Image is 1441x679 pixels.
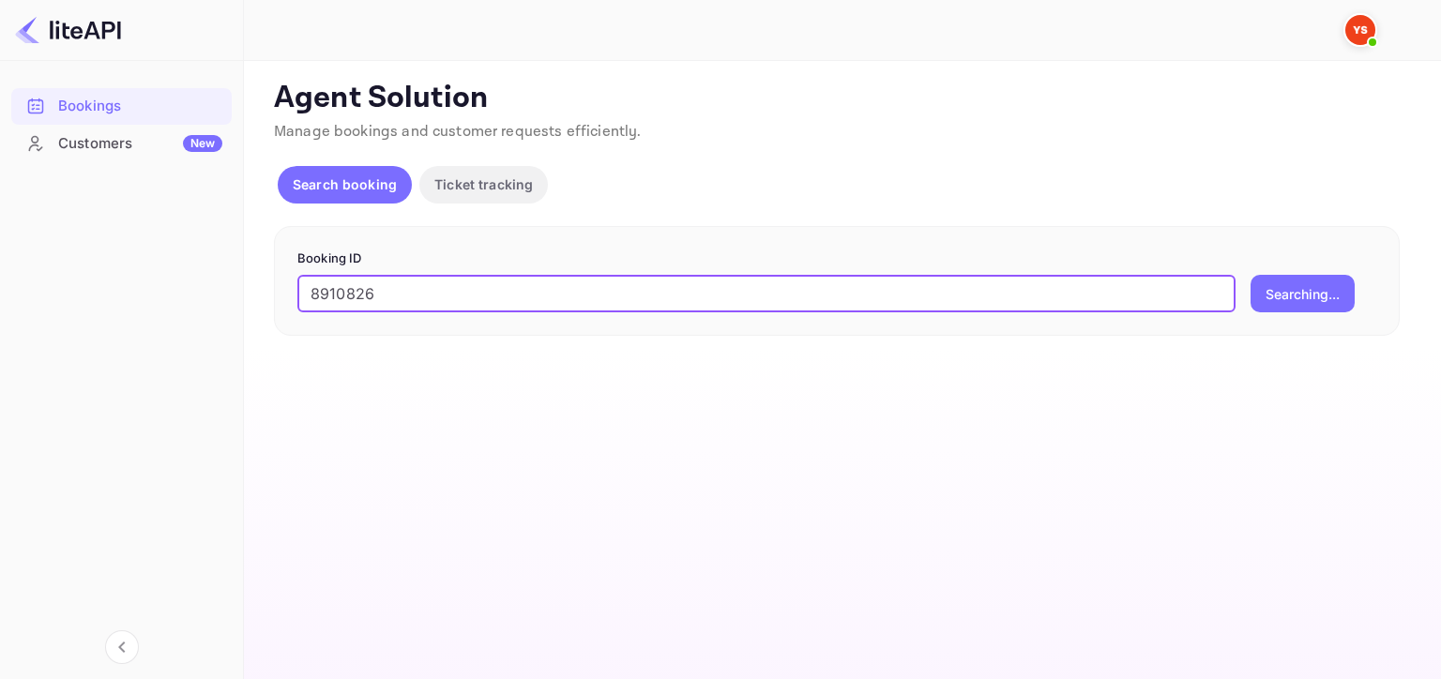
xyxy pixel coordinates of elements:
img: LiteAPI logo [15,15,121,45]
input: Enter Booking ID (e.g., 63782194) [297,275,1236,312]
p: Booking ID [297,249,1376,268]
p: Ticket tracking [434,174,533,194]
img: Yandex Support [1345,15,1375,45]
a: Bookings [11,88,232,123]
div: New [183,135,222,152]
p: Search booking [293,174,397,194]
button: Collapse navigation [105,630,139,664]
a: CustomersNew [11,126,232,160]
div: Bookings [58,96,222,117]
span: Manage bookings and customer requests efficiently. [274,122,642,142]
div: CustomersNew [11,126,232,162]
button: Searching... [1251,275,1355,312]
div: Bookings [11,88,232,125]
div: Customers [58,133,222,155]
p: Agent Solution [274,80,1407,117]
